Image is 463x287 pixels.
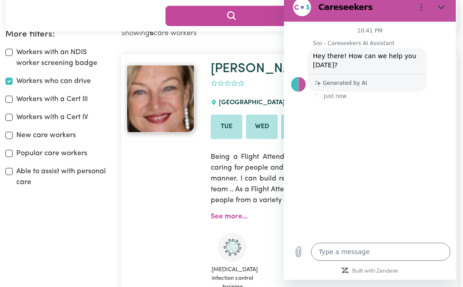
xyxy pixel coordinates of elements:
[5,29,110,40] h2: More filters:
[127,65,200,133] a: Jacqueline
[150,30,154,37] b: 6
[16,47,110,69] label: Workers with an NDIS worker screening badge
[211,115,242,139] li: Available on Tue
[16,112,88,123] label: Workers with a Cert IV
[16,166,110,188] label: Able to assist with personal care
[16,76,91,87] label: Workers who can drive
[165,6,298,26] button: Search
[211,62,315,75] a: [PERSON_NAME]
[218,233,247,262] img: CS Academy: COVID-19 Infection Control Training course completed
[127,65,194,133] img: View Jacqueline's profile
[16,94,88,105] label: Workers with a Cert III
[211,213,248,220] a: See more...
[211,91,334,115] div: [GEOGRAPHIC_DATA]
[246,115,278,139] li: Available on Wed
[211,79,245,89] div: add rating by typing an integer from 0 to 5 or pressing arrow keys
[211,146,452,211] p: Being a Flight Attendant for 33 years I understand the importance of caring for people and to ada...
[281,115,313,139] li: Available on Thu
[16,130,76,141] label: New care workers
[16,148,87,159] label: Popular care workers
[121,29,289,38] h2: Showing care workers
